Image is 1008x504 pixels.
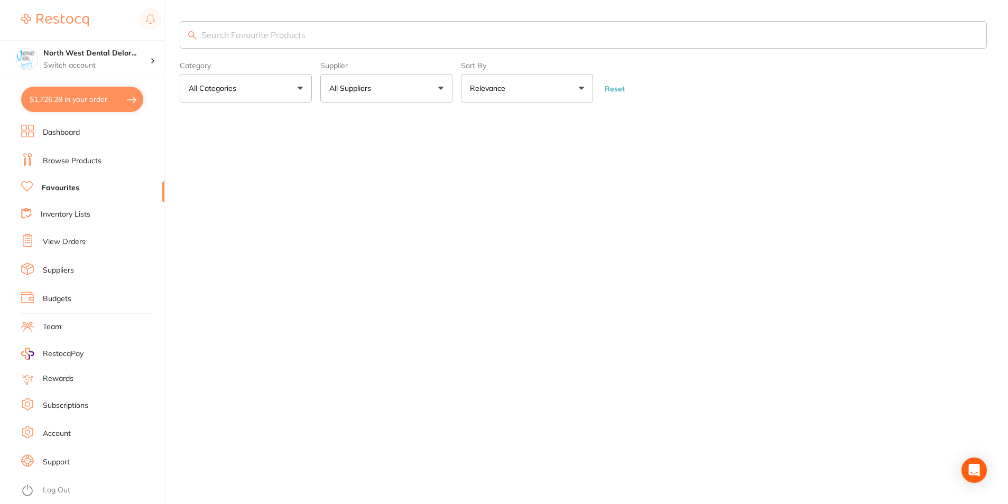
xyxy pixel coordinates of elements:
a: Rewards [43,374,73,384]
a: Subscriptions [43,400,88,411]
h4: North West Dental Deloraine [43,48,150,59]
p: Relevance [470,83,510,94]
button: $1,726.28 in your order [21,87,143,112]
a: Support [43,457,70,468]
input: Search Favourite Products [180,21,987,49]
a: View Orders [43,237,86,247]
button: All Categories [180,74,312,102]
a: RestocqPay [21,348,84,360]
a: Account [43,428,71,439]
a: Suppliers [43,265,74,276]
button: All Suppliers [320,74,452,102]
button: Relevance [461,74,593,102]
label: Supplier [320,61,452,70]
a: Budgets [43,294,71,304]
a: Log Out [43,485,70,496]
button: Reset [602,84,628,94]
p: Switch account [43,60,150,71]
a: Browse Products [43,156,101,166]
p: All Categories [189,83,241,94]
img: North West Dental Deloraine [16,49,38,70]
label: Category [180,61,312,70]
a: Dashboard [43,127,80,138]
button: Log Out [21,482,161,499]
a: Restocq Logo [21,8,89,32]
div: Open Intercom Messenger [961,458,987,483]
img: Restocq Logo [21,14,89,26]
a: Team [43,322,61,332]
img: RestocqPay [21,348,34,360]
span: RestocqPay [43,349,84,359]
a: Favourites [42,183,79,193]
label: Sort By [461,61,593,70]
a: Inventory Lists [41,209,90,220]
p: All Suppliers [329,83,375,94]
